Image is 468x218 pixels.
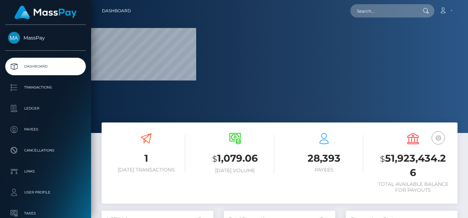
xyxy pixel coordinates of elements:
[8,166,83,177] p: Links
[8,124,83,135] p: Payees
[14,6,77,19] img: MassPay Logo
[5,58,86,75] a: Dashboard
[107,152,185,165] h3: 1
[102,3,131,18] a: Dashboard
[5,163,86,180] a: Links
[196,168,274,174] h6: [DATE] Volume
[8,61,83,72] p: Dashboard
[5,184,86,201] a: User Profile
[212,154,217,164] small: $
[285,167,363,173] h6: Payees
[8,82,83,93] p: Transactions
[8,103,83,114] p: Ledger
[5,121,86,138] a: Payees
[350,4,416,17] input: Search...
[5,142,86,159] a: Cancellations
[285,152,363,165] h3: 28,393
[380,154,385,164] small: $
[107,167,185,173] h6: [DATE] Transactions
[5,79,86,96] a: Transactions
[8,187,83,198] p: User Profile
[8,145,83,156] p: Cancellations
[374,181,452,193] h6: Total Available Balance for Payouts
[8,32,20,44] img: MassPay
[5,100,86,117] a: Ledger
[196,152,274,166] h3: 1,079.06
[374,152,452,180] h3: 51,923,434.26
[5,35,86,41] span: MassPay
